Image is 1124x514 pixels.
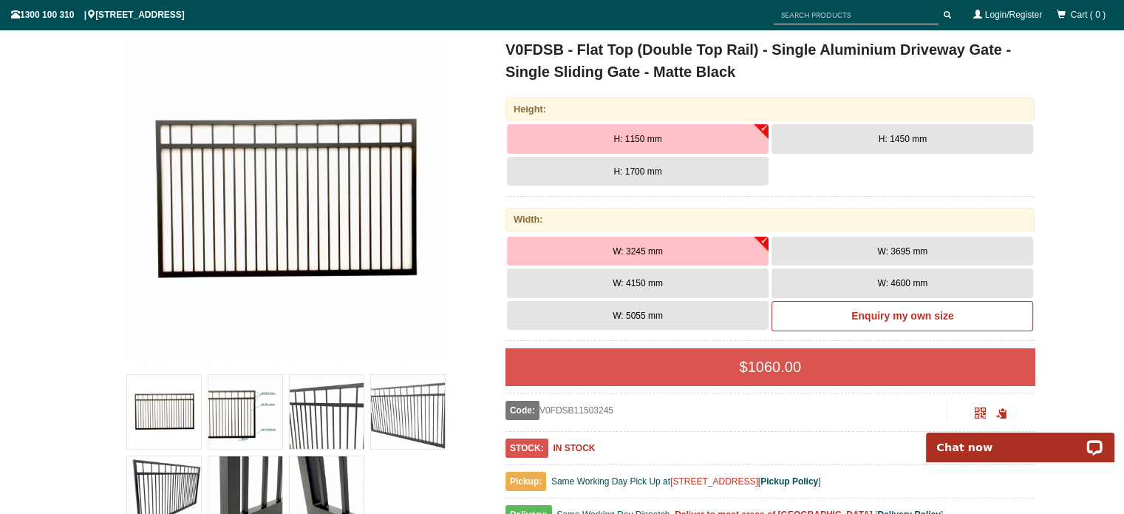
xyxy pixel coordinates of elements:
img: V0FDSB - Flat Top (Double Top Rail) - Single Aluminium Driveway Gate - Single Sliding Gate - Matt... [371,375,445,449]
span: Click to copy the URL [995,408,1007,419]
span: W: 4600 mm [877,278,927,288]
a: Click to enlarge and scan to share. [975,410,986,420]
div: Height: [505,98,1035,121]
span: W: 5055 mm [613,311,663,321]
span: W: 3245 mm [613,246,663,257]
span: Same Working Day Pick Up at [ ] [551,476,821,487]
button: H: 1450 mm [772,124,1033,154]
b: Enquiry my own size [851,310,953,322]
img: V0FDSB - Flat Top (Double Top Rail) - Single Aluminium Driveway Gate - Single Sliding Gate - Matt... [290,375,364,449]
span: W: 4150 mm [613,278,663,288]
span: 1300 100 310 | [STREET_ADDRESS] [11,10,185,20]
span: STOCK: [505,439,548,458]
div: Width: [505,208,1035,231]
span: W: 3695 mm [877,246,927,257]
button: W: 5055 mm [507,301,769,331]
button: H: 1700 mm [507,157,769,186]
h1: V0FDSB - Flat Top (Double Top Rail) - Single Aluminium Driveway Gate - Single Sliding Gate - Matt... [505,38,1035,83]
a: V0FDSB - Flat Top (Double Top Rail) - Single Aluminium Driveway Gate - Single Sliding Gate - Matt... [91,38,482,364]
button: W: 3245 mm [507,237,769,266]
span: 1060.00 [748,359,801,375]
b: IN STOCK [553,443,595,453]
a: Pickup Policy [760,476,818,487]
div: $ [505,348,1035,385]
img: V0FDSB - Flat Top (Double Top Rail) - Single Aluminium Driveway Gate - Single Sliding Gate - Matt... [127,375,201,449]
span: Cart ( 0 ) [1071,10,1106,20]
iframe: LiveChat chat widget [916,416,1124,462]
span: Pickup: [505,472,546,491]
div: V0FDSB11503245 [505,401,947,420]
span: H: 1450 mm [879,134,927,144]
button: W: 4600 mm [772,268,1033,298]
button: H: 1150 mm [507,124,769,154]
span: Code: [505,401,539,420]
a: Login/Register [985,10,1042,20]
a: Enquiry my own size [772,301,1033,332]
button: W: 4150 mm [507,268,769,298]
button: W: 3695 mm [772,237,1033,266]
span: H: 1150 mm [613,134,661,144]
a: [STREET_ADDRESS] [670,476,758,487]
img: V0FDSB - Flat Top (Double Top Rail) - Single Aluminium Driveway Gate - Single Sliding Gate - Matt... [208,375,282,449]
img: V0FDSB - Flat Top (Double Top Rail) - Single Aluminium Driveway Gate - Single Sliding Gate - Matt... [123,38,449,364]
span: H: 1700 mm [613,166,661,177]
input: SEARCH PRODUCTS [774,6,939,24]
